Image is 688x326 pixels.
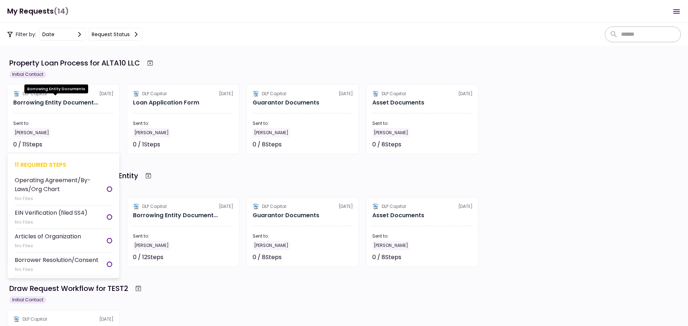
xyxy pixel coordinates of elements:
img: Partner logo [372,91,379,97]
h2: Asset Documents [372,211,424,220]
div: DLP Capital [142,203,167,210]
div: 0 / 11 Steps [13,140,42,149]
div: DLP Capital [382,203,406,210]
div: [DATE] [253,203,353,210]
div: [PERSON_NAME] [133,128,170,137]
div: Not started [81,140,114,149]
div: [PERSON_NAME] [133,241,170,250]
div: 0 / 8 Steps [253,253,282,262]
div: Sent to: [253,120,353,127]
div: DLP Capital [262,203,286,210]
div: Borrower Resolution/Consent [15,256,99,264]
div: Draw Request Workflow for TEST2 [9,283,128,294]
div: [PERSON_NAME] [253,128,290,137]
div: DLP Capital [23,91,47,97]
div: Sent to: [372,233,473,239]
div: DLP Capital [382,91,406,97]
div: 11 required steps [15,160,112,169]
div: No Files [15,195,107,202]
h2: Guarantor Documents [253,211,319,220]
button: Request status [89,28,142,41]
div: DLP Capital [142,91,167,97]
img: Partner logo [372,203,379,210]
img: Partner logo [253,91,259,97]
div: Not started [440,253,473,262]
div: Not started [201,140,233,149]
div: Property Loan Process for ALTA10 LLC [9,58,140,68]
button: Archive workflow [144,57,157,69]
div: DLP Capital [23,316,47,322]
div: date [42,30,54,38]
div: Borrowing Entity Documents [24,84,88,93]
div: [DATE] [372,91,473,97]
div: Sent to: [372,120,473,127]
button: date [39,28,86,41]
img: Partner logo [133,91,139,97]
div: [PERSON_NAME] [372,241,410,250]
div: Operating Agreement/By-Laws/Org Chart [15,176,107,194]
div: Sent to: [253,233,353,239]
div: Borrowing Entity Documents [13,98,98,107]
div: [PERSON_NAME] [13,128,51,137]
h2: Loan Application Form [133,98,199,107]
img: Partner logo [253,203,259,210]
div: Initial Contact [9,71,46,78]
h2: Asset Documents [372,98,424,107]
div: DLP Capital [262,91,286,97]
div: 0 / 8 Steps [372,253,401,262]
button: Archive workflow [132,282,145,295]
div: No Files [15,266,99,273]
div: Sent to: [133,233,233,239]
div: [DATE] [133,91,233,97]
div: 0 / 8 Steps [372,140,401,149]
div: Not started [321,253,353,262]
div: [DATE] [133,203,233,210]
div: Not started [201,253,233,262]
button: Archive workflow [142,169,155,182]
div: 0 / 1 Steps [133,140,160,149]
div: [DATE] [253,91,353,97]
div: EIN Verification (filed SS4) [15,208,87,217]
div: [PERSON_NAME] [253,241,290,250]
div: No Files [15,219,87,226]
div: Initial Contact [9,296,46,303]
button: Open menu [668,3,685,20]
div: [PERSON_NAME] [372,128,410,137]
div: Not started [321,140,353,149]
div: Borrowing Entity Documents [133,211,218,220]
div: Not started [440,140,473,149]
h2: Guarantor Documents [253,98,319,107]
h1: My Requests [7,4,69,19]
div: Sent to: [133,120,233,127]
img: Partner logo [133,203,139,210]
div: Filter by: [7,28,142,41]
div: [DATE] [372,203,473,210]
div: [DATE] [13,316,114,322]
img: Partner logo [13,316,20,322]
span: (14) [54,4,69,19]
img: Partner logo [13,91,20,97]
div: Articles of Organization [15,232,81,241]
div: No Files [15,242,81,249]
div: Sent to: [13,120,114,127]
div: [DATE] [13,91,114,97]
div: 0 / 12 Steps [133,253,163,262]
div: 0 / 8 Steps [253,140,282,149]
